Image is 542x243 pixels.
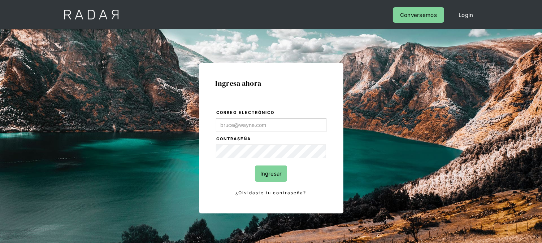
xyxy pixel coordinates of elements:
[216,189,326,197] a: ¿Olvidaste tu contraseña?
[451,7,481,23] a: Login
[216,79,327,87] h1: Ingresa ahora
[217,109,326,116] label: Correo electrónico
[393,7,444,23] a: Conversemos
[216,118,326,132] input: bruce@wayne.com
[216,109,327,197] form: Login Form
[217,136,326,143] label: Contraseña
[255,165,287,182] input: Ingresar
